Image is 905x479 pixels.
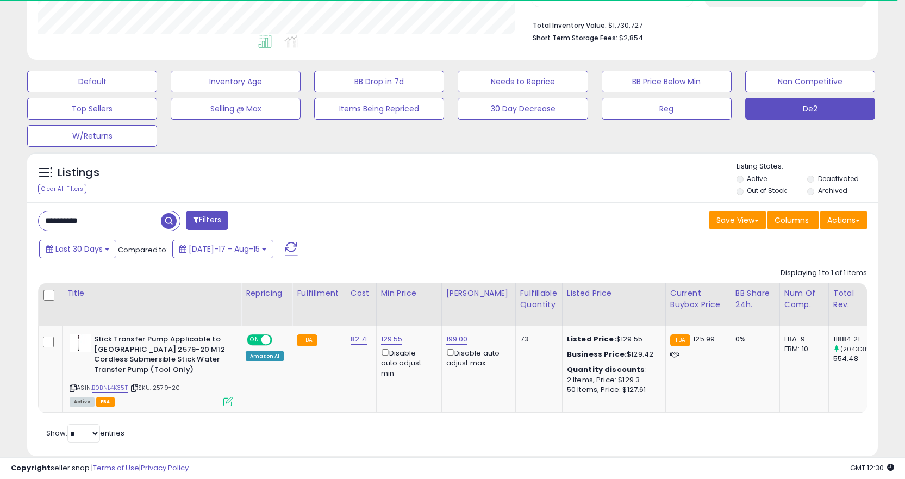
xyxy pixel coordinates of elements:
label: Active [747,174,767,183]
b: Total Inventory Value: [533,21,607,30]
div: $129.42 [567,350,657,359]
button: Default [27,71,157,92]
span: Last 30 Days [55,244,103,254]
span: Show: entries [46,428,124,438]
span: OFF [271,335,288,345]
div: $129.55 [567,334,657,344]
h5: Listings [58,165,99,181]
div: : [567,365,657,375]
button: Selling @ Max [171,98,301,120]
div: 50 Items, Price: $127.61 [567,385,657,395]
div: Amazon AI [246,351,284,361]
label: Archived [818,186,847,195]
a: B0BNL4K35T [92,383,128,393]
button: Filters [186,211,228,230]
button: Columns [767,211,819,229]
button: Save View [709,211,766,229]
button: [DATE]-17 - Aug-15 [172,240,273,258]
div: ASIN: [70,334,233,405]
div: FBM: 10 [784,344,820,354]
button: 30 Day Decrease [458,98,588,120]
div: Listed Price [567,288,661,299]
button: Actions [820,211,867,229]
span: $2,854 [619,33,643,43]
label: Out of Stock [747,186,787,195]
div: Current Buybox Price [670,288,726,310]
span: | SKU: 2579-20 [129,383,180,392]
span: All listings currently available for purchase on Amazon [70,397,95,407]
b: Listed Price: [567,334,616,344]
a: 82.71 [351,334,367,345]
b: Stick Transfer Pump Applicable to [GEOGRAPHIC_DATA] 2579-20 M12 Cordless Submersible Stick Water ... [94,334,226,377]
div: FBA: 9 [784,334,820,344]
b: Short Term Storage Fees: [533,33,617,42]
span: ON [248,335,261,345]
b: Business Price: [567,349,627,359]
div: 73 [520,334,554,344]
a: Privacy Policy [141,463,189,473]
button: Top Sellers [27,98,157,120]
small: (2043.31%) [840,345,875,353]
div: seller snap | | [11,463,189,474]
a: Terms of Use [93,463,139,473]
a: 199.00 [446,334,468,345]
button: Items Being Repriced [314,98,444,120]
button: Needs to Reprice [458,71,588,92]
button: Last 30 Days [39,240,116,258]
div: 11884.21 [833,334,877,344]
a: 129.55 [381,334,403,345]
div: 554.48 [833,354,877,364]
div: Repricing [246,288,288,299]
div: Fulfillment [297,288,341,299]
button: W/Returns [27,125,157,147]
div: Clear All Filters [38,184,86,194]
div: Num of Comp. [784,288,824,310]
span: 2025-09-15 12:30 GMT [850,463,894,473]
div: Displaying 1 to 1 of 1 items [781,268,867,278]
span: [DATE]-17 - Aug-15 [189,244,260,254]
div: Disable auto adjust min [381,347,433,378]
button: Reg [602,98,732,120]
div: 2 Items, Price: $129.3 [567,375,657,385]
div: [PERSON_NAME] [446,288,511,299]
span: Columns [775,215,809,226]
span: Compared to: [118,245,168,255]
small: FBA [297,334,317,346]
img: 11dCXJQXDTL._SL40_.jpg [70,334,91,352]
button: BB Drop in 7d [314,71,444,92]
button: Inventory Age [171,71,301,92]
div: BB Share 24h. [735,288,775,310]
div: Title [67,288,236,299]
button: Non Competitive [745,71,875,92]
div: 0% [735,334,771,344]
div: Total Rev. [833,288,873,310]
div: Disable auto adjust max [446,347,507,368]
span: 125.99 [693,334,715,344]
div: Fulfillable Quantity [520,288,558,310]
button: BB Price Below Min [602,71,732,92]
label: Deactivated [818,174,859,183]
strong: Copyright [11,463,51,473]
button: De2 [745,98,875,120]
div: Cost [351,288,372,299]
p: Listing States: [737,161,878,172]
span: FBA [96,397,115,407]
b: Quantity discounts [567,364,645,375]
div: Min Price [381,288,437,299]
li: $1,730,727 [533,18,859,31]
small: FBA [670,334,690,346]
